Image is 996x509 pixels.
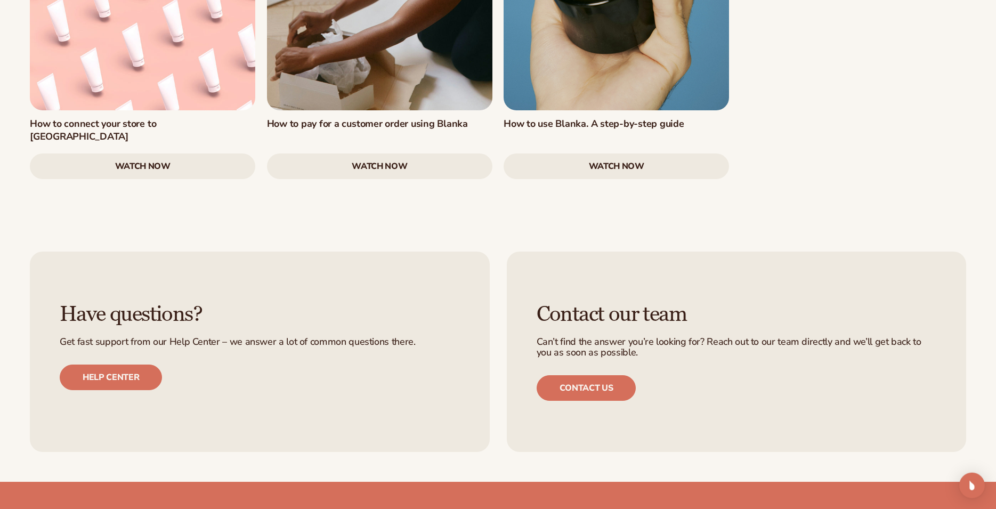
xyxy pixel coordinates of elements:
[30,118,255,143] h3: How to connect your store to [GEOGRAPHIC_DATA]
[60,303,460,326] h3: Have questions?
[30,153,255,179] a: watch now
[959,473,985,498] div: Open Intercom Messenger
[537,375,636,401] a: Contact us
[60,337,460,348] p: Get fast support from our Help Center – we answer a lot of common questions there.
[504,153,729,179] a: watch now
[504,118,729,130] h3: How to use Blanka. A step-by-step guide
[267,118,492,130] h3: How to pay for a customer order using Blanka
[537,337,937,358] p: Can’t find the answer you’re looking for? Reach out to our team directly and we’ll get back to yo...
[60,365,162,390] a: Help center
[537,303,937,326] h3: Contact our team
[267,153,492,179] a: watch now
